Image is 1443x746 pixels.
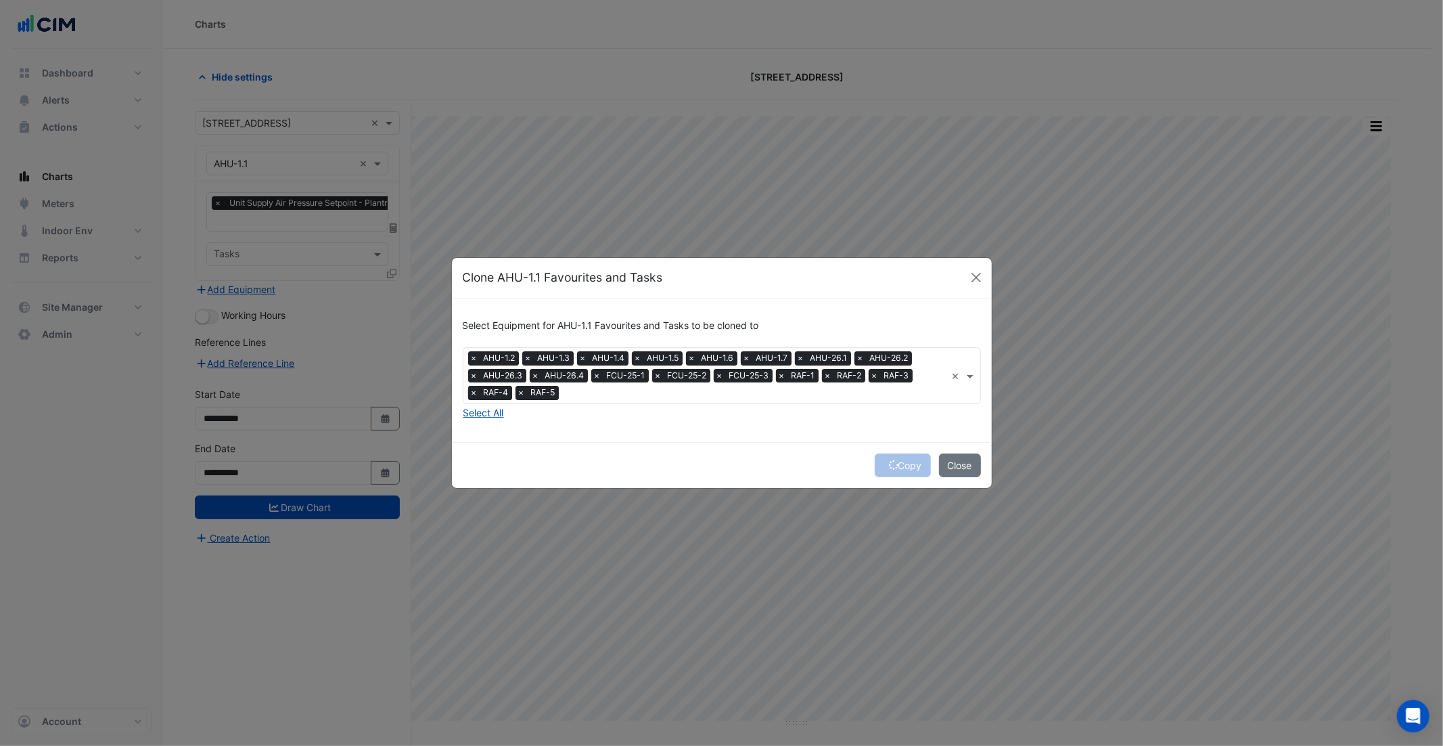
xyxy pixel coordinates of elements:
[795,351,807,365] span: ×
[1397,700,1429,732] div: Open Intercom Messenger
[652,369,664,382] span: ×
[603,369,649,382] span: FCU-25-1
[854,351,867,365] span: ×
[591,369,603,382] span: ×
[834,369,865,382] span: RAF-2
[952,369,963,383] span: Clear
[468,369,480,382] span: ×
[664,369,710,382] span: FCU-25-2
[686,351,698,365] span: ×
[807,351,851,365] span: AHU-26.1
[869,369,881,382] span: ×
[480,351,519,365] span: AHU-1.2
[644,351,683,365] span: AHU-1.5
[468,386,480,399] span: ×
[881,369,913,382] span: RAF-3
[788,369,819,382] span: RAF-1
[463,269,663,286] h5: Clone AHU-1.1 Favourites and Tasks
[530,369,542,382] span: ×
[726,369,773,382] span: FCU-25-3
[577,351,589,365] span: ×
[867,351,912,365] span: AHU-26.2
[741,351,753,365] span: ×
[589,351,628,365] span: AHU-1.4
[698,351,737,365] span: AHU-1.6
[516,386,528,399] span: ×
[939,454,981,477] button: Close
[528,386,559,399] span: RAF-5
[522,351,534,365] span: ×
[463,405,505,420] button: Select All
[632,351,644,365] span: ×
[480,386,512,399] span: RAF-4
[822,369,834,382] span: ×
[480,369,526,382] span: AHU-26.3
[776,369,788,382] span: ×
[534,351,574,365] span: AHU-1.3
[753,351,792,365] span: AHU-1.7
[468,351,480,365] span: ×
[542,369,588,382] span: AHU-26.4
[463,320,981,332] h6: Select Equipment for AHU-1.1 Favourites and Tasks to be cloned to
[966,267,986,288] button: Close
[714,369,726,382] span: ×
